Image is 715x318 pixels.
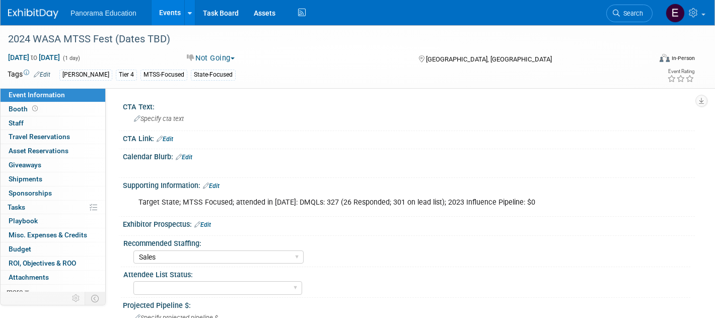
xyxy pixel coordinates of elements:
a: Misc. Expenses & Credits [1,228,105,242]
a: Giveaways [1,158,105,172]
span: Specify cta text [134,115,184,122]
a: Budget [1,242,105,256]
a: Attachments [1,271,105,284]
span: to [29,53,39,61]
div: MTSS-Focused [140,70,187,80]
div: Tier 4 [116,70,137,80]
a: Edit [203,182,220,189]
span: Asset Reservations [9,147,68,155]
a: Sponsorships [1,186,105,200]
a: Edit [194,221,211,228]
a: Edit [34,71,50,78]
img: ExhibitDay [8,9,58,19]
a: more [1,285,105,298]
a: Search [606,5,653,22]
div: Projected Pipeline $: [123,298,695,310]
td: Personalize Event Tab Strip [67,292,85,305]
div: CTA Text: [123,99,695,112]
div: Calendar Blurb: [123,149,695,162]
div: 2024 WASA MTSS Fest (Dates TBD) [5,30,636,48]
div: [PERSON_NAME] [59,70,112,80]
span: Travel Reservations [9,133,70,141]
span: Attachments [9,273,49,281]
div: Attendee List Status: [123,267,690,280]
span: (1 day) [62,55,80,61]
td: Toggle Event Tabs [85,292,106,305]
span: [GEOGRAPHIC_DATA], [GEOGRAPHIC_DATA] [426,55,552,63]
a: Travel Reservations [1,130,105,144]
a: Staff [1,116,105,130]
span: Shipments [9,175,42,183]
span: Search [620,10,643,17]
span: Misc. Expenses & Credits [9,231,87,239]
a: Event Information [1,88,105,102]
button: Not Going [183,53,239,63]
div: Supporting Information: [123,178,695,191]
span: Panorama Education [70,9,136,17]
div: Event Format [593,52,695,68]
img: Format-Inperson.png [660,54,670,62]
span: Staff [9,119,24,127]
div: Target State; MTSS Focused; attended in [DATE]: DMQLs: 327 (26 Responded; 301 on lead list); 2023... [131,193,584,213]
span: ROI, Objectives & ROO [9,259,76,267]
span: Sponsorships [9,189,52,197]
div: Event Rating [667,69,694,74]
span: Booth [9,105,40,113]
div: Recommended Staffing: [123,236,690,248]
div: CTA Link: [123,131,695,144]
div: State-Focused [191,70,236,80]
a: Shipments [1,172,105,186]
span: Playbook [9,217,38,225]
div: Exhibitor Prospectus: [123,217,695,230]
span: Event Information [9,91,65,99]
a: Tasks [1,201,105,214]
a: Playbook [1,214,105,228]
td: Tags [8,69,50,81]
a: ROI, Objectives & ROO [1,257,105,270]
span: Budget [9,245,31,253]
span: more [7,287,23,295]
span: [DATE] [DATE] [8,53,60,62]
div: In-Person [671,54,695,62]
a: Edit [176,154,192,161]
span: Booth not reserved yet [30,105,40,112]
a: Asset Reservations [1,144,105,158]
span: Giveaways [9,161,41,169]
span: Tasks [8,203,25,211]
a: Edit [157,136,173,143]
img: External Events Calendar [666,4,685,23]
a: Booth [1,102,105,116]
